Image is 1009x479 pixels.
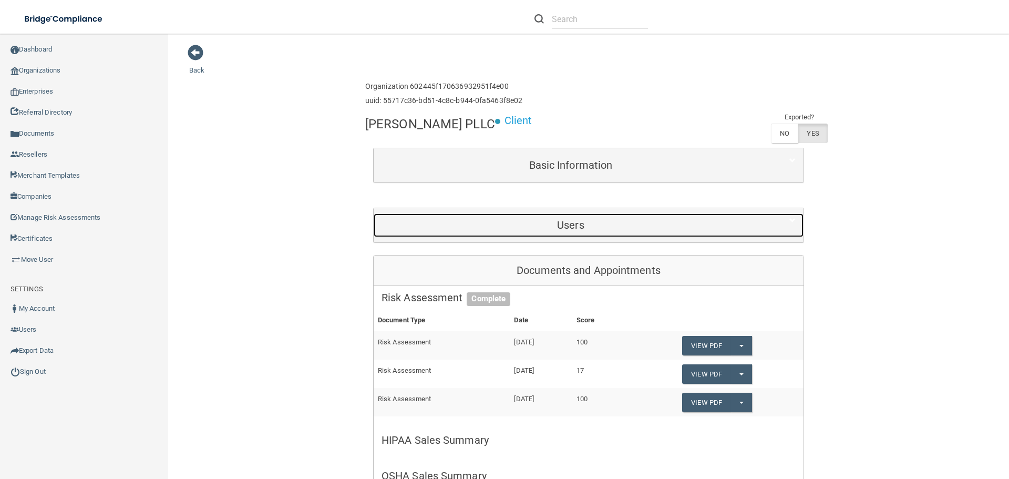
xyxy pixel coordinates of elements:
[682,364,730,384] a: View PDF
[467,292,510,306] span: Complete
[510,331,572,360] td: [DATE]
[382,154,796,177] a: Basic Information
[510,310,572,331] th: Date
[374,256,804,286] div: Documents and Appointments
[365,83,522,90] h6: Organization 602445f170636932951f4e00
[382,213,796,237] a: Users
[798,124,827,143] label: YES
[552,9,648,29] input: Search
[382,159,760,171] h5: Basic Information
[534,14,544,24] img: ic-search.3b580494.png
[572,388,631,416] td: 100
[771,124,798,143] label: NO
[374,310,510,331] th: Document Type
[510,388,572,416] td: [DATE]
[11,346,19,355] img: icon-export.b9366987.png
[11,67,19,75] img: organization-icon.f8decf85.png
[11,88,19,96] img: enterprise.0d942306.png
[374,360,510,388] td: Risk Assessment
[11,150,19,159] img: ic_reseller.de258add.png
[382,434,796,446] h5: HIPAA Sales Summary
[771,111,828,124] td: Exported?
[382,292,796,303] h5: Risk Assessment
[11,254,21,265] img: briefcase.64adab9b.png
[11,283,43,295] label: SETTINGS
[11,367,20,376] img: ic_power_dark.7ecde6b1.png
[682,336,730,355] a: View PDF
[11,46,19,54] img: ic_dashboard_dark.d01f4a41.png
[16,8,112,30] img: bridge_compliance_login_screen.278c3ca4.svg
[382,219,760,231] h5: Users
[510,360,572,388] td: [DATE]
[365,97,522,105] h6: uuid: 55717c36-bd51-4c8c-b944-0fa5463f8e02
[11,130,19,138] img: icon-documents.8dae5593.png
[682,393,730,412] a: View PDF
[11,304,19,313] img: ic_user_dark.df1a06c3.png
[572,310,631,331] th: Score
[374,331,510,360] td: Risk Assessment
[11,325,19,334] img: icon-users.e205127d.png
[504,111,532,130] p: Client
[365,117,495,131] h4: [PERSON_NAME] PLLC
[374,388,510,416] td: Risk Assessment
[572,331,631,360] td: 100
[189,54,204,74] a: Back
[572,360,631,388] td: 17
